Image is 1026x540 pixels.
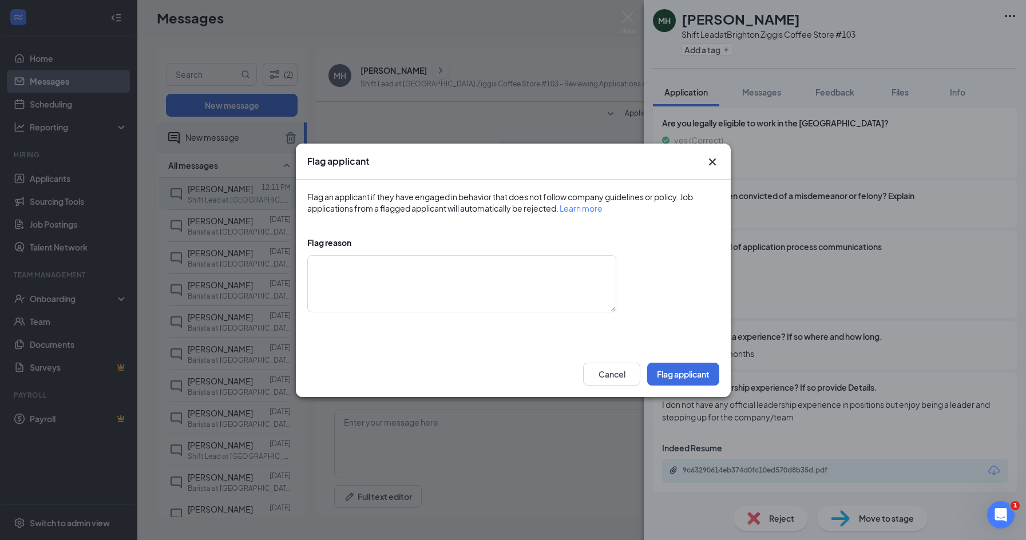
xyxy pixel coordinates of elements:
[307,191,719,214] div: Flag an applicant if they have engaged in behavior that does not follow company guidelines or pol...
[706,155,719,169] button: Close
[706,155,719,169] svg: Cross
[987,501,1015,529] iframe: Intercom live chat
[647,363,719,386] button: Flag applicant
[1011,501,1020,510] span: 1
[307,237,719,248] div: Flag reason
[560,203,603,213] a: Learn more
[307,155,369,168] h3: Flag applicant
[583,363,640,386] button: Cancel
